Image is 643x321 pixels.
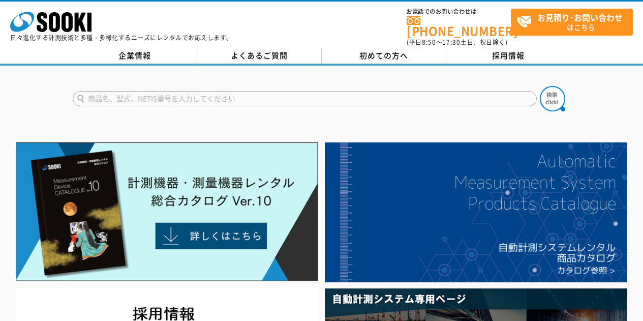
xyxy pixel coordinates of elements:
span: (平日 ～ 土日、祝日除く) [407,38,507,47]
input: 商品名、型式、NETIS番号を入力してください [73,91,537,106]
img: 自動計測システムカタログ [325,142,627,282]
strong: お見積り･お問い合わせ [537,11,623,23]
span: 初めての方へ [359,50,408,61]
span: 17:30 [442,38,461,47]
span: お電話でのお問い合わせは [407,9,511,15]
img: Catalog Ver10 [16,142,318,281]
a: 採用情報 [446,48,571,64]
a: 企業情報 [73,48,197,64]
a: [PHONE_NUMBER] [407,16,511,37]
a: 初めての方へ [322,48,446,64]
span: はこちら [516,9,632,35]
p: 日々進化する計測技術と多種・多様化するニーズにレンタルでお応えします。 [10,35,233,41]
a: お見積り･お問い合わせはこちら [511,9,633,36]
span: 8:50 [422,38,436,47]
img: btn_search.png [540,86,565,111]
a: よくあるご質問 [197,48,322,64]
